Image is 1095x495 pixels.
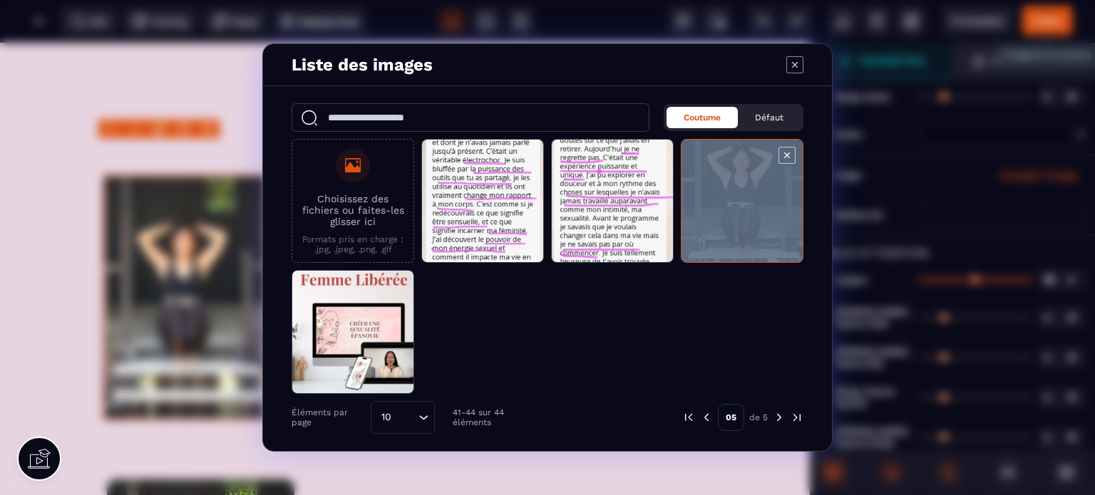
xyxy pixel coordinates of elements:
input: Search for option [396,410,415,425]
p: 05 [718,404,744,431]
div: Search for option [371,401,435,434]
p: Éléments par page [292,407,364,427]
img: next [773,411,786,424]
span: Coutume [684,113,721,123]
img: prev [700,411,713,424]
p: de 5 [749,412,768,423]
p: 41-44 sur 44 éléments [453,407,537,427]
p: Formats pris en charge : .jpg, .jpeg, .png, .gif [299,234,406,254]
img: f9f5797482f1821b1302adf095307831_66211f343c6c1_2Y7A1587.jpg [103,132,267,377]
h1: Bonjour à toutes [82,28,728,79]
h4: Liste des images [292,55,433,75]
p: Choisissez des fichiers ou faites-les glisser ici [299,193,406,227]
span: 10 [376,410,396,425]
span: Défaut [755,113,783,123]
img: prev [682,411,695,424]
img: next [791,411,803,424]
